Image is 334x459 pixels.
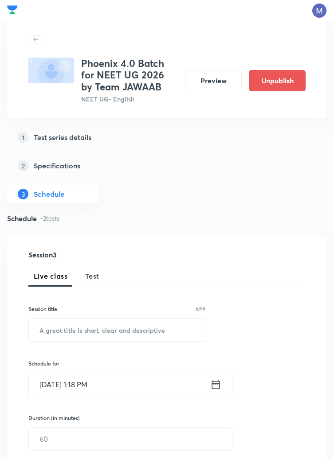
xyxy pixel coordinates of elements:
[18,189,28,199] p: 3
[34,160,80,171] h5: Specifications
[18,160,28,171] p: 2
[29,428,232,450] input: 60
[81,58,178,93] h3: Phoenix 4.0 Batch for NEET UG 2026 by Team JAWAAB
[7,157,327,175] a: 2Specifications
[34,189,64,199] h5: Schedule
[28,251,172,258] h4: Session 3
[7,3,18,16] img: Company Logo
[196,307,205,311] p: 0/99
[312,3,327,18] img: Mangilal Choudhary
[7,215,37,222] h4: Schedule
[185,70,242,91] button: Preview
[18,132,28,143] p: 1
[34,271,67,281] span: Live class
[28,58,74,83] img: fallback-thumbnail.png
[40,214,59,223] p: • 2 tests
[34,132,91,143] h5: Test series details
[7,3,18,19] a: Company Logo
[81,94,178,104] p: NEET UG • English
[28,414,80,422] h6: Duration (in minutes)
[29,319,205,341] input: A great title is short, clear and descriptive
[85,271,99,281] span: Test
[28,305,57,313] h6: Session title
[249,70,306,91] button: Unpublish
[28,359,205,367] h6: Schedule for
[7,128,327,146] a: 1Test series details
